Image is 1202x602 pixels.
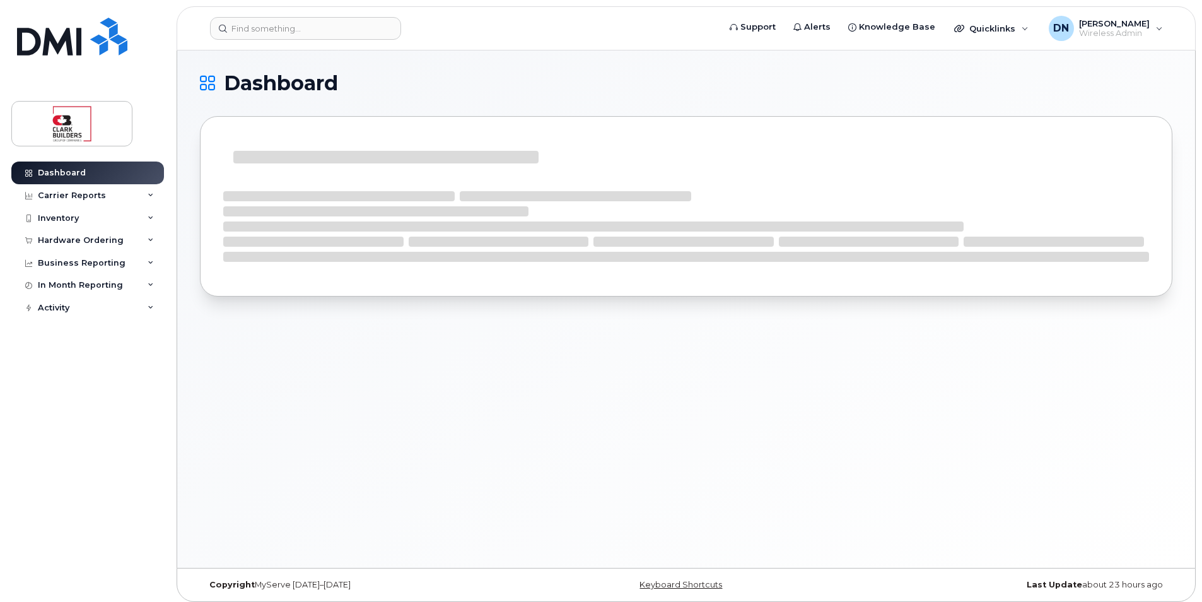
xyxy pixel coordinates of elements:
strong: Copyright [209,580,255,589]
a: Keyboard Shortcuts [639,580,722,589]
div: about 23 hours ago [848,580,1172,590]
strong: Last Update [1027,580,1082,589]
div: MyServe [DATE]–[DATE] [200,580,524,590]
span: Dashboard [224,74,338,93]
